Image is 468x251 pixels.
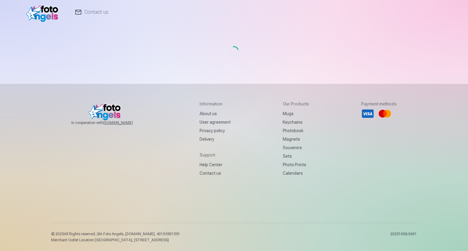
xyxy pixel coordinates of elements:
[200,135,231,143] a: Delivery
[283,143,309,152] a: Souvenirs
[51,238,180,242] p: Merchant Outlet Location [GEOGRAPHIC_DATA], [STREET_ADDRESS]
[283,101,309,107] h5: Our products
[200,101,231,107] h5: Information
[283,135,309,143] a: Magnets
[200,109,231,118] a: About us
[283,109,309,118] a: Mugs
[200,118,231,126] a: User agreement
[283,118,309,126] a: Keychains
[200,160,231,169] a: Help Center
[361,107,374,120] li: Visa
[283,169,309,177] a: Calendars
[71,120,147,125] span: In cooperation with
[200,169,231,177] a: Contact us
[97,232,180,236] span: SIA Foto Angels, [DOMAIN_NAME]. 40103901591
[283,126,309,135] a: Photobook
[390,232,417,242] p: 20251008.0601
[283,160,309,169] a: Photo prints
[283,152,309,160] a: Sets
[361,101,397,107] h5: Payment methods
[51,232,180,236] p: © 2025 All Rights reserved. ,
[26,2,61,22] img: /v1
[378,107,392,120] li: Mastercard
[200,126,231,135] a: Privacy policy
[200,152,231,158] h5: Support
[103,120,147,125] a: [DOMAIN_NAME]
